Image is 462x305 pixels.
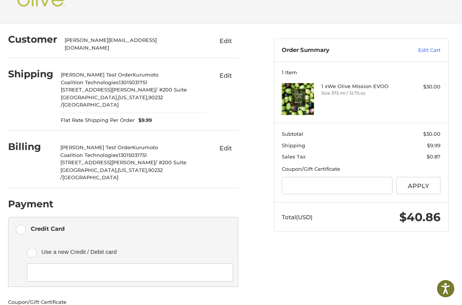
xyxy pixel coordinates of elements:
div: [PERSON_NAME][EMAIL_ADDRESS][DOMAIN_NAME] [65,37,199,52]
button: Edit [214,69,238,82]
span: $9.99 [427,142,440,148]
h2: Billing [8,141,53,153]
span: 13015031751 [119,79,147,85]
h3: 1 Item [282,69,440,75]
span: 13015031751 [118,152,147,158]
span: Sales Tax [282,153,306,160]
span: Shipping [282,142,305,148]
span: [PERSON_NAME] Test Order [60,144,132,150]
span: $0.87 [427,153,440,160]
span: Kurumoto [132,144,158,150]
span: Total (USD) [282,213,312,221]
div: $30.00 [401,83,440,91]
span: [PERSON_NAME] Test Order [61,72,133,78]
span: / #200 Suite [155,159,186,165]
input: Gift Certificate or Coupon Code [282,177,392,194]
a: Edit Cart [390,47,440,54]
span: Coalition Technologies [60,152,118,158]
div: Credit Card [31,222,65,235]
span: [US_STATE], [118,94,148,100]
span: $9.99 [135,117,152,124]
span: [STREET_ADDRESS][PERSON_NAME] [60,159,155,165]
button: Open LiveChat chat widget [88,10,98,19]
span: $30.00 [423,131,440,137]
span: [STREET_ADDRESS][PERSON_NAME] [61,87,156,93]
iframe: Secure card payment input frame [32,269,228,276]
h2: Payment [8,198,53,210]
span: Subtotal [282,131,303,137]
span: Flat Rate Shipping Per Order [61,117,135,124]
span: [GEOGRAPHIC_DATA], [61,94,118,100]
button: Edit [214,35,238,47]
h2: Shipping [8,68,53,80]
h3: Order Summary [282,47,390,54]
h4: 1 x We Olive Mission EVOO [321,83,399,89]
button: Edit [214,142,238,154]
span: / #200 Suite [156,87,187,93]
h2: Customer [8,33,57,45]
span: Kurumoto [133,72,158,78]
span: Coalition Technologies [61,79,119,85]
span: Use a new Credit / Debit card [42,245,222,258]
span: $40.86 [399,210,440,224]
span: [US_STATE], [118,167,148,173]
li: Size 375 ml / 12.75 oz [321,90,399,97]
span: [GEOGRAPHIC_DATA], [60,167,118,173]
button: Apply [396,177,441,194]
p: We're away right now. Please check back later! [11,12,87,18]
div: Coupon/Gift Certificate [282,165,440,173]
span: [GEOGRAPHIC_DATA] [63,102,119,108]
span: [GEOGRAPHIC_DATA] [62,174,118,180]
